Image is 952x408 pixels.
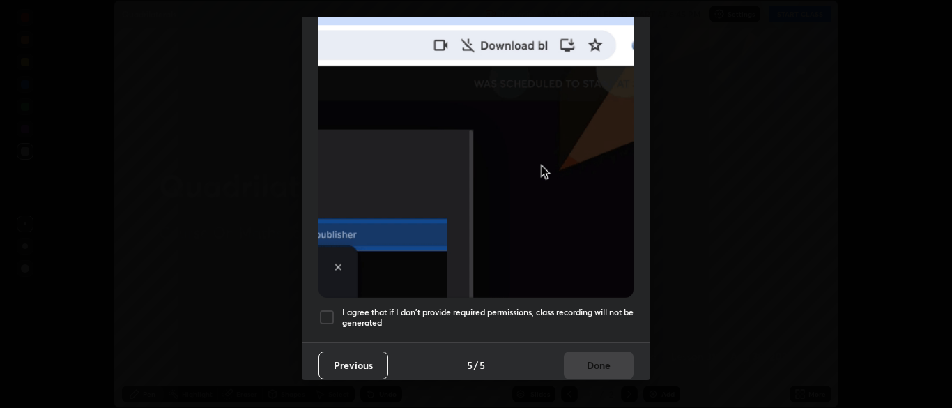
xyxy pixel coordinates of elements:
[479,358,485,372] h4: 5
[318,352,388,379] button: Previous
[342,307,634,328] h5: I agree that if I don't provide required permissions, class recording will not be generated
[467,358,473,372] h4: 5
[474,358,478,372] h4: /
